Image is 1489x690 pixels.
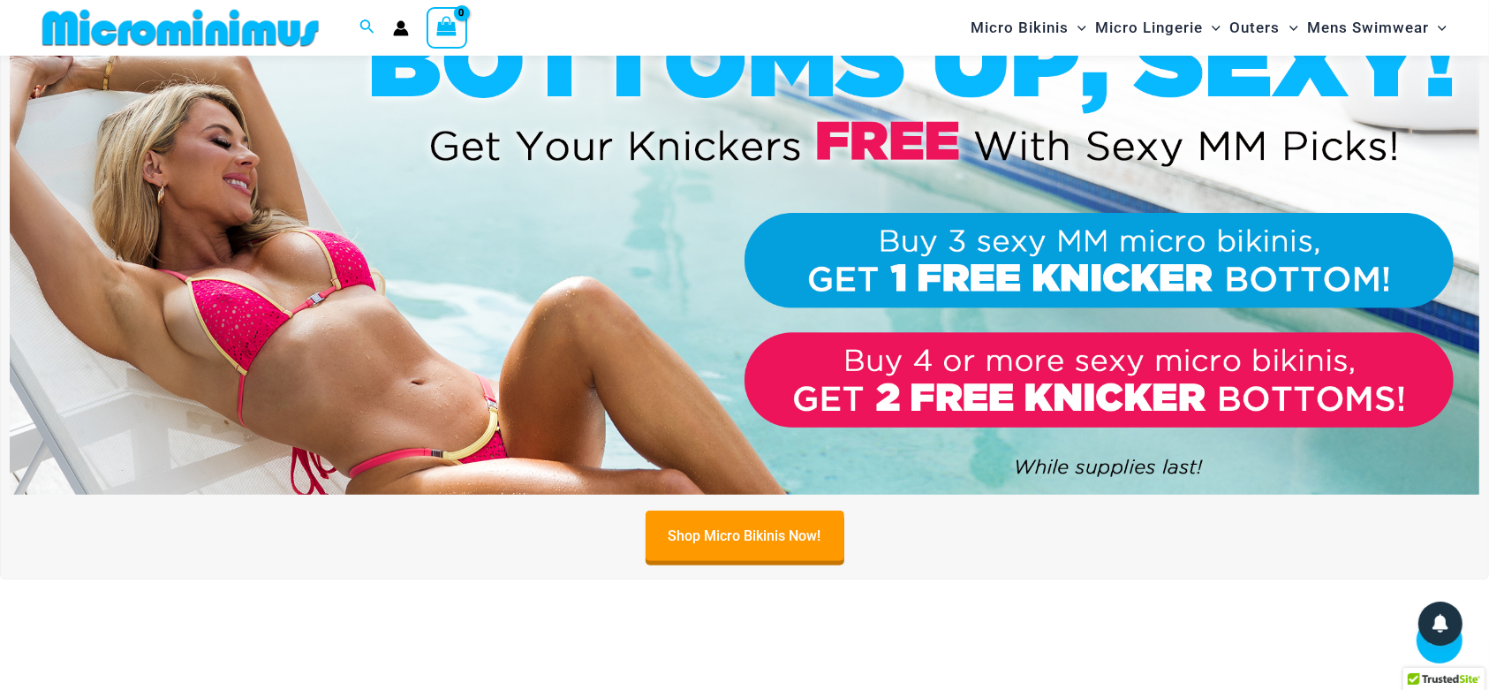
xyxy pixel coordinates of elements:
a: Account icon link [393,20,409,36]
a: Micro BikinisMenu ToggleMenu Toggle [966,5,1091,50]
span: Micro Lingerie [1095,5,1203,50]
span: Menu Toggle [1281,5,1298,50]
a: Mens SwimwearMenu ToggleMenu Toggle [1303,5,1451,50]
a: View Shopping Cart, empty [427,7,467,48]
span: Menu Toggle [1069,5,1086,50]
span: Outers [1230,5,1281,50]
a: OutersMenu ToggleMenu Toggle [1226,5,1303,50]
span: Menu Toggle [1203,5,1221,50]
a: Shop Micro Bikinis Now! [646,511,844,561]
span: Micro Bikinis [971,5,1069,50]
span: Menu Toggle [1429,5,1447,50]
a: Micro LingerieMenu ToggleMenu Toggle [1091,5,1225,50]
nav: Site Navigation [964,3,1454,53]
img: MM SHOP LOGO FLAT [35,8,326,48]
a: Search icon link [359,17,375,39]
span: Mens Swimwear [1307,5,1429,50]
